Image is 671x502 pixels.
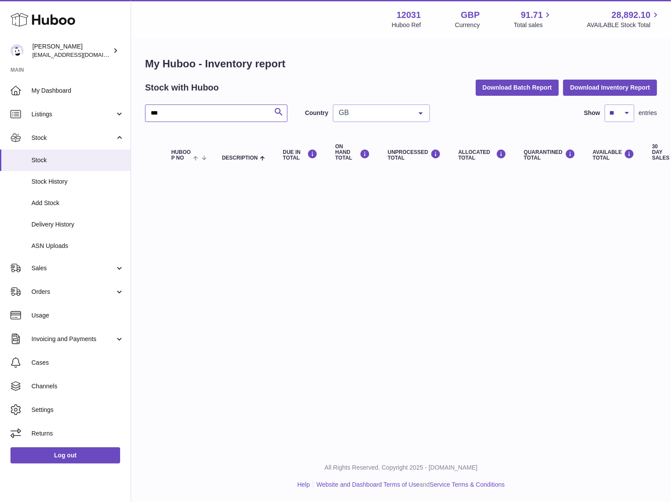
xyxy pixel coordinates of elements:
[32,51,128,58] span: [EMAIL_ADDRESS][DOMAIN_NAME]
[31,178,124,186] span: Stock History
[521,9,543,21] span: 91.71
[514,21,553,29] span: Total sales
[397,9,421,21] strong: 12031
[31,359,124,367] span: Cases
[305,109,329,117] label: Country
[31,156,124,164] span: Stock
[31,288,115,296] span: Orders
[31,87,124,95] span: My Dashboard
[31,134,115,142] span: Stock
[283,149,318,161] div: DUE IN TOTAL
[337,108,412,117] span: GB
[587,21,661,29] span: AVAILABLE Stock Total
[584,109,600,117] label: Show
[461,9,480,21] strong: GBP
[593,149,635,161] div: AVAILABLE Total
[335,144,370,161] div: ON HAND Total
[31,406,124,414] span: Settings
[145,82,219,94] h2: Stock with Huboo
[222,155,258,161] span: Description
[612,9,650,21] span: 28,892.10
[145,57,657,71] h1: My Huboo - Inventory report
[455,21,480,29] div: Currency
[313,481,505,489] li: and
[171,150,191,161] span: Huboo P no
[476,80,559,95] button: Download Batch Report
[458,149,506,161] div: ALLOCATED Total
[10,44,24,57] img: admin@makewellforyou.com
[430,481,505,488] a: Service Terms & Conditions
[297,481,310,488] a: Help
[316,481,419,488] a: Website and Dashboard Terms of Use
[31,382,124,390] span: Channels
[31,335,115,343] span: Invoicing and Payments
[639,109,657,117] span: entries
[31,199,124,207] span: Add Stock
[31,264,115,272] span: Sales
[138,464,664,472] p: All Rights Reserved. Copyright 2025 - [DOMAIN_NAME]
[31,220,124,229] span: Delivery History
[31,110,115,119] span: Listings
[524,149,575,161] div: QUARANTINED Total
[387,149,441,161] div: UNPROCESSED Total
[514,9,553,29] a: 91.71 Total sales
[392,21,421,29] div: Huboo Ref
[587,9,661,29] a: 28,892.10 AVAILABLE Stock Total
[31,311,124,320] span: Usage
[10,447,120,463] a: Log out
[31,242,124,250] span: ASN Uploads
[31,429,124,438] span: Returns
[32,42,111,59] div: [PERSON_NAME]
[563,80,657,95] button: Download Inventory Report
